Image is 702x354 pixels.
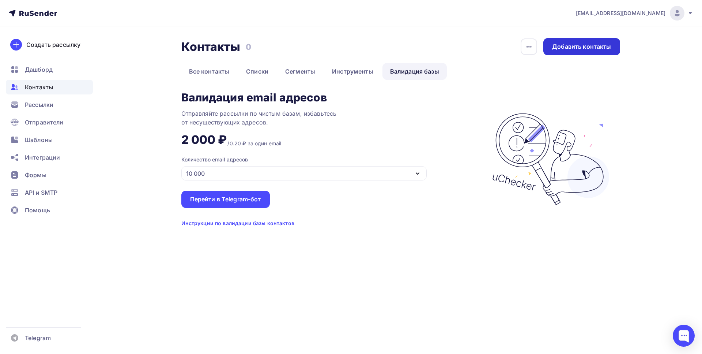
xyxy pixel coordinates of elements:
[324,63,381,80] a: Инструменты
[25,100,53,109] span: Рассылки
[25,206,50,215] span: Помощь
[6,115,93,130] a: Отправители
[25,83,53,92] span: Контакты
[25,153,60,162] span: Интеграции
[25,118,64,127] span: Отправители
[181,109,364,127] div: Отправляйте рассылки по чистым базам, избавьтесь от несуществующих адресов.
[190,195,261,204] div: Перейти в Telegram-бот
[246,42,251,52] h3: 0
[25,65,53,74] span: Дашборд
[181,156,248,163] div: Количество email адресов
[25,333,51,342] span: Telegram
[181,156,454,180] button: Количество email адресов 10 000
[186,169,205,178] div: 10 000
[552,42,611,51] div: Добавить контакты
[576,10,665,17] span: [EMAIL_ADDRESS][DOMAIN_NAME]
[181,92,327,103] div: Валидация email адресов
[6,62,93,77] a: Дашборд
[181,40,241,54] h2: Контакты
[25,188,57,197] span: API и SMTP
[238,63,276,80] a: Списки
[6,97,93,112] a: Рассылки
[181,133,227,147] div: 2 000 ₽
[25,171,46,179] span: Формы
[227,140,281,147] div: /0.20 ₽ за один email
[26,40,80,49] div: Создать рассылку
[576,6,693,21] a: [EMAIL_ADDRESS][DOMAIN_NAME]
[6,80,93,94] a: Контакты
[6,168,93,182] a: Формы
[181,220,294,227] div: Инструкции по валидации базы контактов
[25,135,53,144] span: Шаблоны
[181,63,237,80] a: Все контакты
[382,63,447,80] a: Валидация базы
[6,133,93,147] a: Шаблоны
[278,63,323,80] a: Сегменты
